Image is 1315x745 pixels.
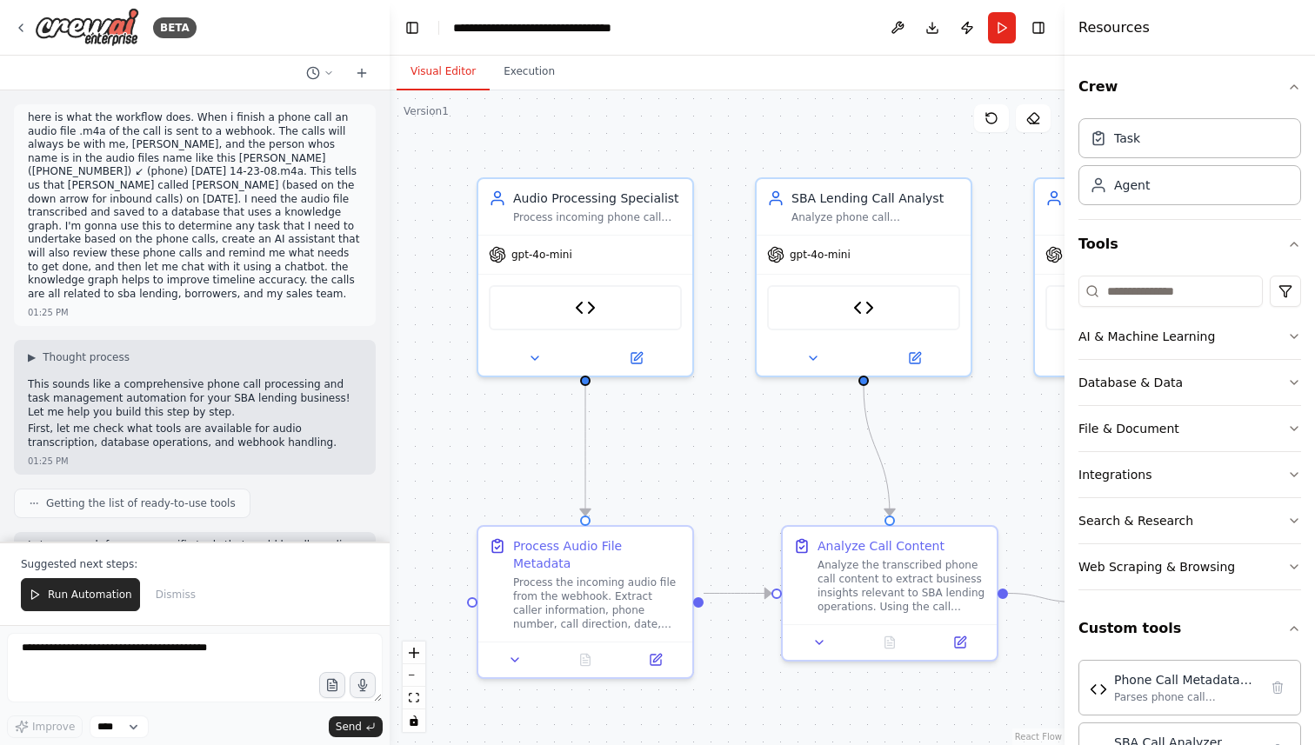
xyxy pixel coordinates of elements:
div: SBA Lending Call Analyst [791,190,960,207]
button: Upload files [319,672,345,698]
span: Send [336,720,362,734]
p: Suggested next steps: [21,557,369,571]
div: Process Audio File Metadata [513,537,682,572]
div: Process Audio File MetadataProcess the incoming audio file from the webhook. Extract caller infor... [477,525,694,679]
span: gpt-4o-mini [511,248,572,262]
button: AI & Machine Learning [1078,314,1301,359]
button: Delete tool [1265,675,1290,700]
button: Switch to previous chat [299,63,341,83]
div: Process incoming phone call audio files from webhooks, extract metadata from filenames, handle tr... [513,210,682,224]
button: Improve [7,715,83,738]
button: Crew [1078,63,1301,111]
p: This sounds like a comprehensive phone call processing and task management automation for your SB... [28,378,362,419]
g: Edge from 31a1240b-508e-473e-b832-a885b58e4145 to 88e4ef80-54f5-45f7-a3e8-2377c5cfd1af [577,386,594,516]
button: zoom out [403,664,425,687]
div: Analyze Call Content [818,537,945,555]
div: React Flow controls [403,642,425,732]
div: Tools [1078,269,1301,604]
button: Dismiss [147,578,204,611]
img: SBA Call Analyzer [853,297,874,318]
g: Edge from dd36cb9b-dd04-4fb5-8f0a-4db055d728b0 to 9a401b6d-b2c1-4bfe-a5ec-91ed03ff19d7 [1008,585,1076,611]
span: gpt-4o-mini [790,248,851,262]
div: Audio Processing Specialist [513,190,682,207]
button: ▶Thought process [28,350,130,364]
button: zoom in [403,642,425,664]
button: Open in side panel [930,632,990,653]
span: Improve [32,720,75,734]
div: File & Document [1078,420,1179,437]
div: Agent [1114,176,1150,194]
div: Audio Processing SpecialistProcess incoming phone call audio files from webhooks, extract metadat... [477,177,694,377]
div: Database & Data [1078,374,1183,391]
h4: Resources [1078,17,1150,38]
nav: breadcrumb [453,19,611,37]
div: SBA Lending Call AnalystAnalyze phone call transcriptions to extract business insights, identify ... [755,177,972,377]
div: Task [1114,130,1140,147]
button: Hide left sidebar [400,16,424,40]
button: No output available [549,649,623,670]
div: Parses phone call filenames to extract caller information including name, phone number, call dire... [1114,690,1258,704]
button: Open in side panel [587,348,685,369]
div: Analyze phone call transcriptions to extract business insights, identify action items, track borr... [791,210,960,224]
div: Search & Research [1078,512,1193,529]
img: Phone Call Metadata Parser [1090,681,1107,698]
button: Hide right sidebar [1026,16,1051,40]
button: File & Document [1078,406,1301,451]
g: Edge from 4405cd1f-7191-4ee4-9017-d8ea94a0ab33 to dd36cb9b-dd04-4fb5-8f0a-4db055d728b0 [855,386,898,516]
button: No output available [853,632,927,653]
div: Analyze Call ContentAnalyze the transcribed phone call content to extract business insights relev... [781,525,998,662]
button: Database & Data [1078,360,1301,405]
div: Analyze the transcribed phone call content to extract business insights relevant to SBA lending o... [818,558,986,614]
button: Custom tools [1078,604,1301,653]
p: Let me search for more specific tools that could handle audio transcription, webhooks, and databa... [28,539,362,566]
button: Execution [490,54,569,90]
button: toggle interactivity [403,709,425,732]
span: Run Automation [48,588,132,602]
img: Logo [35,8,139,47]
div: Web Scraping & Browsing [1078,558,1235,575]
div: Version 1 [404,104,449,118]
button: Visual Editor [397,54,490,90]
button: Open in side panel [865,348,964,369]
p: here is what the workflow does. When i finish a phone call an audio file .m4a of the call is sent... [28,111,362,301]
button: Run Automation [21,578,140,611]
button: Start a new chat [348,63,376,83]
button: Integrations [1078,452,1301,497]
div: 01:25 PM [28,306,69,319]
span: ▶ [28,350,36,364]
div: BETA [153,17,197,38]
div: Crew [1078,111,1301,219]
div: AI & Machine Learning [1078,328,1215,345]
div: Integrations [1078,466,1151,483]
span: Thought process [43,350,130,364]
span: Getting the list of ready-to-use tools [46,496,236,510]
div: Phone Call Metadata Parser [1114,671,1258,688]
span: Dismiss [156,588,196,602]
button: Tools [1078,220,1301,269]
button: fit view [403,687,425,709]
div: Process the incoming audio file from the webhook. Extract caller information, phone number, call ... [513,575,682,631]
p: First, let me check what tools are available for audio transcription, database operations, and we... [28,422,362,449]
button: Web Scraping & Browsing [1078,544,1301,589]
button: Search & Research [1078,498,1301,543]
button: Send [329,716,383,737]
a: React Flow attribution [1015,732,1062,742]
button: Click to speak your automation idea [350,672,376,698]
g: Edge from 88e4ef80-54f5-45f7-a3e8-2377c5cfd1af to dd36cb9b-dd04-4fb5-8f0a-4db055d728b0 [704,585,771,602]
button: Open in side panel [625,649,685,670]
div: 01:25 PM [28,455,69,468]
img: Phone Call Metadata Parser [575,297,596,318]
